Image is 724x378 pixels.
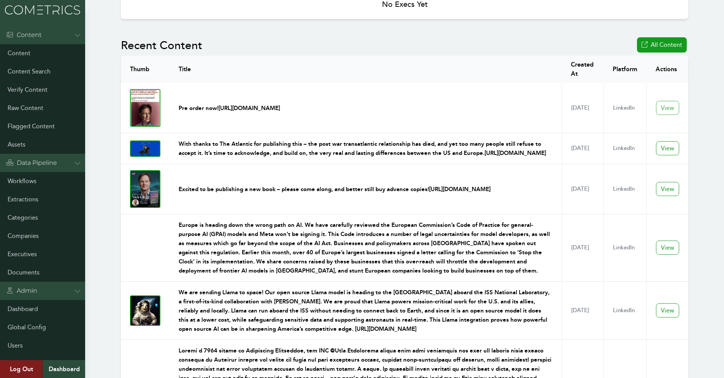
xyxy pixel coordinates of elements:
p: Pre order now![URL][DOMAIN_NAME] [179,104,552,113]
p: [DATE] [571,306,594,315]
p: LinkedIn [613,104,637,113]
p: [DATE] [571,104,594,113]
a: View [656,303,679,317]
th: Title [170,56,562,83]
p: Excited to be publishing a new book – please come along, and better still buy advance copies![URL... [179,185,552,194]
p: With thanks to The Atlantic for publishing this – the post war transatlantic relationship has die... [179,139,552,158]
th: Actions [646,56,688,83]
p: LinkedIn [613,144,637,153]
a: View [656,182,679,196]
a: View [656,141,679,155]
th: Platform [604,56,646,83]
p: [DATE] [571,243,594,252]
p: LinkedIn [613,306,637,315]
h2: Recent Content [121,39,202,53]
div: Admin [6,286,37,295]
a: View [656,101,679,115]
div: Content [6,30,41,40]
a: All Content [637,37,687,53]
p: LinkedIn [613,243,637,252]
p: We are sending Llama to space! Our open source Llama model is heading to the [GEOGRAPHIC_DATA] ab... [179,288,552,333]
th: Created At [562,56,604,83]
p: [DATE] [571,185,594,194]
a: Dashboard [43,360,85,378]
div: Data Pipeline [6,158,57,167]
p: LinkedIn [613,185,637,194]
p: [DATE] [571,144,594,153]
p: Europe is heading down the wrong path on AI. We have carefully reviewed the European Commission’s... [179,220,552,275]
th: Thumb [121,56,170,83]
a: View [656,241,679,255]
